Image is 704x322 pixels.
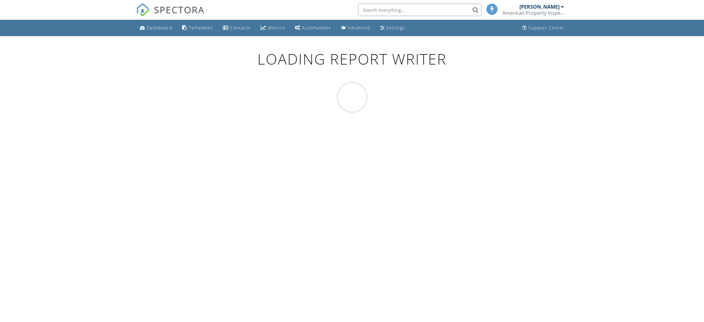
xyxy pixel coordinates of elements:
div: Dashboard [147,25,172,31]
a: Support Center [520,22,567,34]
input: Search everything... [358,4,481,16]
span: SPECTORA [154,3,205,16]
a: Automations (Basic) [292,22,334,34]
img: The Best Home Inspection Software - Spectora [136,3,150,17]
a: Dashboard [137,22,175,34]
div: Support Center [528,25,564,31]
div: Advanced [348,25,370,31]
a: SPECTORA [136,8,205,21]
div: Templates [189,25,213,31]
div: Metrics [268,25,285,31]
div: American Property Inspections [502,10,564,16]
div: [PERSON_NAME] [519,4,560,10]
div: Automations [302,25,331,31]
a: Templates [180,22,215,34]
a: Metrics [258,22,287,34]
div: Settings [386,25,405,31]
div: Contacts [230,25,251,31]
a: Settings [378,22,407,34]
a: Contacts [220,22,253,34]
a: Advanced [339,22,373,34]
